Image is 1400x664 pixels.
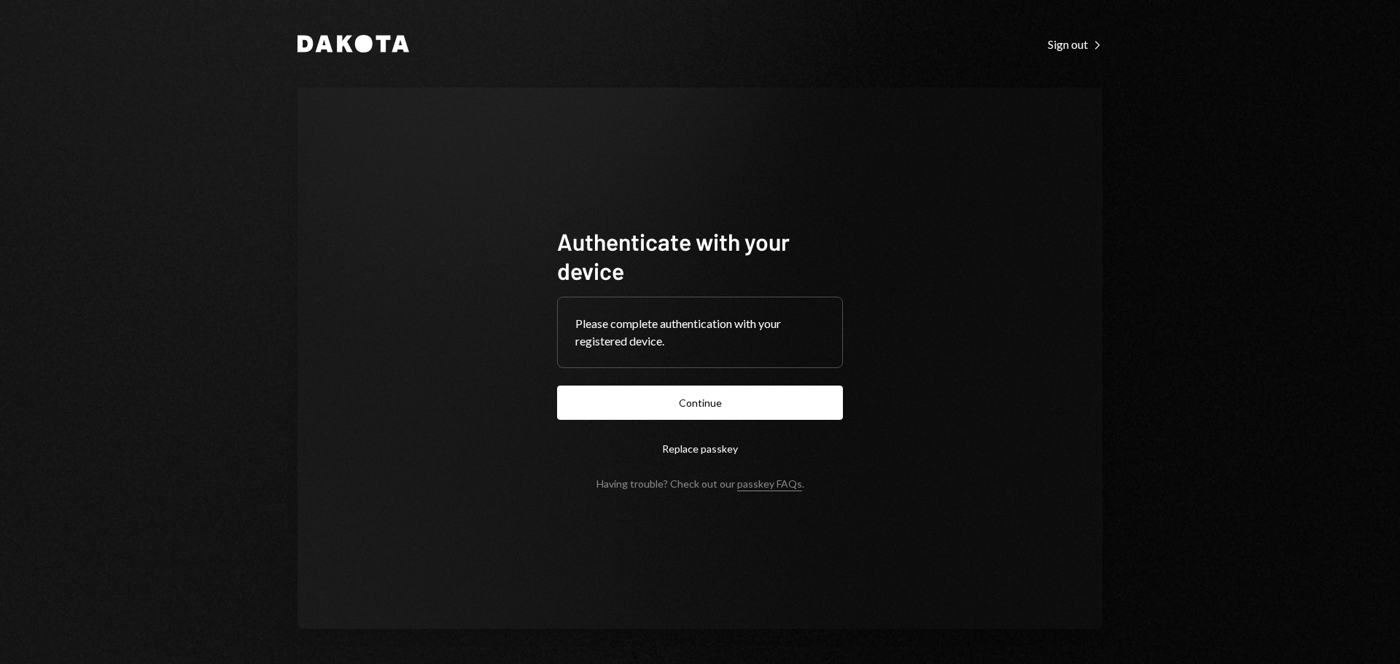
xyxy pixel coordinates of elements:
[575,315,825,350] div: Please complete authentication with your registered device.
[557,431,843,466] button: Replace passkey
[1048,36,1102,52] a: Sign out
[737,477,802,491] a: passkey FAQs
[1048,37,1102,52] div: Sign out
[596,477,804,490] div: Having trouble? Check out our .
[557,227,843,285] h1: Authenticate with your device
[557,386,843,420] button: Continue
